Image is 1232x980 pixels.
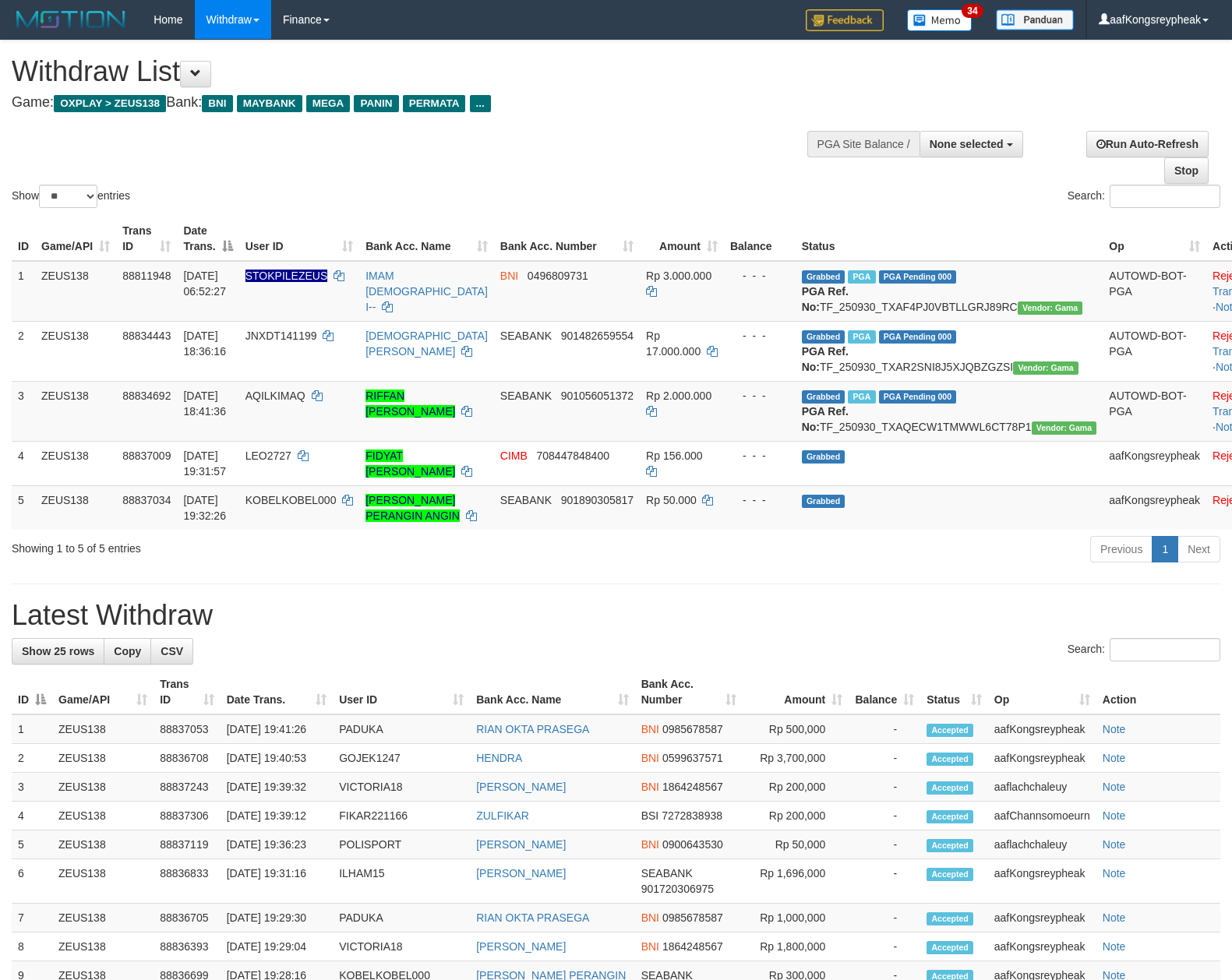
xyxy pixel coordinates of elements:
td: FIKAR221166 [333,802,470,830]
span: [DATE] 19:31:57 [183,449,226,478]
span: Rp 156.000 [646,449,702,462]
span: MEGA [306,95,351,112]
td: 88837119 [154,830,221,859]
a: [PERSON_NAME] [476,940,566,953]
td: aafChannsomoeurn [988,802,1096,830]
a: [PERSON_NAME] [476,838,566,851]
td: [DATE] 19:31:16 [221,859,334,904]
td: AUTOWD-BOT-PGA [1103,321,1206,381]
a: Note [1103,867,1126,880]
th: Balance: activate to sort column ascending [849,670,920,714]
a: [PERSON_NAME] [476,867,566,880]
b: PGA Ref. No: [802,405,849,433]
span: PANIN [354,95,398,112]
label: Search: [1068,185,1220,208]
span: Accepted [927,868,973,881]
span: [DATE] 06:52:27 [183,270,226,298]
td: ZEUS138 [35,261,116,322]
a: IMAM [DEMOGRAPHIC_DATA] I-- [365,270,488,313]
td: aaflachchaleuy [988,773,1096,802]
img: Button%20Memo.svg [907,9,973,31]
span: Copy 901890305817 to clipboard [561,494,634,506]
td: ZEUS138 [52,904,154,932]
span: Marked by aafsreyleap [848,270,875,284]
th: ID [12,217,35,261]
span: CSV [161,645,183,657]
td: aafKongsreypheak [1103,485,1206,530]
td: Rp 3,700,000 [743,744,849,773]
a: Note [1103,911,1126,924]
td: Rp 200,000 [743,802,849,830]
td: - [849,744,920,773]
span: ... [470,95,491,112]
td: aafKongsreypheak [988,744,1096,773]
td: aafKongsreypheak [1103,441,1206,485]
span: Marked by aafsolysreylen [848,390,875,404]
th: Game/API: activate to sort column ascending [35,217,116,261]
td: [DATE] 19:29:30 [221,904,334,932]
td: [DATE] 19:40:53 [221,744,334,773]
a: Stop [1164,157,1209,184]
td: aafKongsreypheak [988,904,1096,932]
td: 8 [12,932,52,961]
h1: Latest Withdraw [12,600,1220,631]
td: PADUKA [333,904,470,932]
span: Grabbed [802,270,845,284]
td: ZEUS138 [52,744,154,773]
th: Status: activate to sort column ascending [920,670,988,714]
td: VICTORIA18 [333,932,470,961]
select: Showentries [39,185,97,208]
a: Note [1103,781,1126,793]
td: Rp 50,000 [743,830,849,859]
span: Nama rekening ada tanda titik/strip, harap diedit [245,270,328,282]
td: ZEUS138 [35,441,116,485]
span: None selected [930,138,1004,150]
th: Bank Acc. Number: activate to sort column ascending [494,217,640,261]
td: 88837306 [154,802,221,830]
th: Status [796,217,1103,261]
span: BNI [641,911,659,924]
td: 2 [12,321,35,381]
button: None selected [920,131,1023,157]
span: [DATE] 18:36:16 [183,330,226,358]
span: Rp 3.000.000 [646,270,711,282]
span: PGA Pending [879,270,957,284]
th: Amount: activate to sort column ascending [640,217,724,261]
b: PGA Ref. No: [802,345,849,373]
td: 88836705 [154,904,221,932]
td: - [849,859,920,904]
span: Accepted [927,941,973,954]
span: Grabbed [802,450,845,464]
span: PGA Pending [879,330,957,344]
img: Feedback.jpg [806,9,884,31]
a: RIFFAN [PERSON_NAME] [365,390,455,418]
td: [DATE] 19:39:12 [221,802,334,830]
td: ZEUS138 [35,321,116,381]
td: [DATE] 19:39:32 [221,773,334,802]
div: - - - [730,268,789,284]
th: Trans ID: activate to sort column ascending [154,670,221,714]
td: aafKongsreypheak [988,932,1096,961]
th: Bank Acc. Name: activate to sort column ascending [470,670,634,714]
a: Note [1103,752,1126,764]
span: SEABANK [500,390,552,402]
a: Note [1103,809,1126,822]
span: Copy 0900643530 to clipboard [662,838,723,851]
span: Copy 901720306975 to clipboard [641,883,714,895]
span: BNI [202,95,232,112]
a: Show 25 rows [12,638,104,664]
input: Search: [1110,638,1220,661]
td: 1 [12,261,35,322]
td: - [849,802,920,830]
img: MOTION_logo.png [12,8,130,31]
span: Copy 0496809731 to clipboard [528,270,588,282]
td: [DATE] 19:41:26 [221,714,334,744]
td: Rp 1,696,000 [743,859,849,904]
th: Date Trans.: activate to sort column descending [177,217,238,261]
span: BNI [641,781,659,793]
td: ZEUS138 [52,802,154,830]
span: BNI [500,270,518,282]
span: SEABANK [641,867,693,880]
span: Grabbed [802,495,845,508]
td: ZEUS138 [52,859,154,904]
